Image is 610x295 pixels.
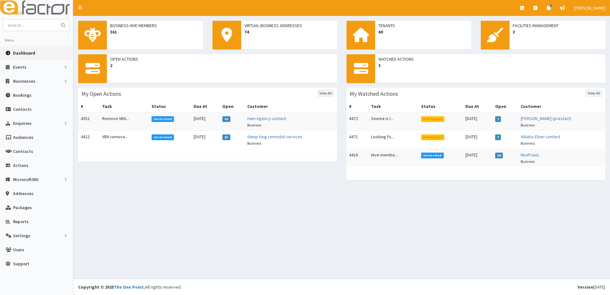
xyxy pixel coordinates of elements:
td: Seema is l... [368,112,419,131]
td: Remove VBA... [100,112,149,131]
small: Business [247,123,261,127]
span: Settings [13,233,30,238]
span: Businesses [13,78,35,84]
th: Open [220,101,245,112]
th: # [78,101,100,112]
input: Search... [4,19,57,31]
td: [DATE] [463,112,493,131]
td: Looking fo... [368,131,419,149]
span: Virtual Business Addresses [244,22,334,29]
span: Audiences [13,134,33,140]
a: damp king remedial services [247,134,302,140]
a: View All [317,90,334,97]
th: Status [149,101,191,112]
b: Version [577,284,593,290]
span: [PERSON_NAME] [574,5,605,11]
td: 4352 [78,112,100,131]
span: 42 [222,116,230,122]
span: 2 [110,62,334,69]
span: Unresolved [421,153,444,158]
span: Contacts [13,106,32,112]
td: 4472 [346,112,368,131]
td: 4471 [346,131,368,149]
a: Ham Agency Limited [247,116,286,121]
h3: My Watched Actions [350,91,398,97]
span: In Progress [421,116,444,122]
th: Due At [191,101,220,112]
span: Bookings [13,92,32,98]
a: NexPraxis [521,152,539,158]
a: View All [586,90,602,97]
span: 26 [495,153,503,158]
th: Customer [245,101,337,112]
th: Task [368,101,419,112]
span: Addresses [13,191,33,196]
span: Packages [13,205,32,210]
small: Business [247,141,261,146]
td: [DATE] [463,149,493,167]
th: Open [493,101,518,112]
th: Status [419,101,463,112]
span: Facilities Management [513,22,602,29]
td: [DATE] [191,131,220,149]
th: Due At [463,101,493,112]
td: 4422 [78,131,100,149]
td: 4416 [346,149,368,167]
span: Unresolved [152,134,174,140]
span: Microsoft365 [13,177,38,182]
th: Task [100,101,149,112]
div: [DATE] [577,284,605,290]
span: Reports [13,219,29,224]
span: Dashboard [13,50,35,56]
span: 25 [222,134,230,140]
strong: Copyright © 2025 . [78,284,145,290]
span: Open Actions [110,56,334,62]
small: Business [521,141,535,146]
a: Ablabs Elixer Limited [521,134,560,140]
span: 3 [513,29,602,35]
span: 7 [495,116,501,122]
footer: All rights reserved. [73,279,610,295]
span: 3 [378,62,602,69]
span: Tenants [378,22,468,29]
span: Events [13,64,26,70]
td: Hive membe... [368,149,419,167]
a: [PERSON_NAME] (prestart) [521,116,571,121]
span: In Progress [421,134,444,140]
span: 361 [110,29,200,35]
a: The One Point [114,284,144,290]
span: Support [13,261,29,267]
td: [DATE] [463,131,493,149]
span: Users [13,247,24,253]
span: 7 [495,134,501,140]
span: Unresolved [152,116,174,122]
span: Business Hive Members [110,22,200,29]
span: Watched Actions [378,56,602,62]
span: Contracts [13,148,33,154]
small: Business [521,159,535,164]
span: Enquiries [13,120,32,126]
span: 74 [244,29,334,35]
h3: My Open Actions [81,91,121,97]
span: 69 [378,29,468,35]
td: [DATE] [191,112,220,131]
th: Customer [518,101,605,112]
small: Business [521,123,535,127]
span: Actions [13,163,28,168]
th: # [346,101,368,112]
td: VBA remova... [100,131,149,149]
